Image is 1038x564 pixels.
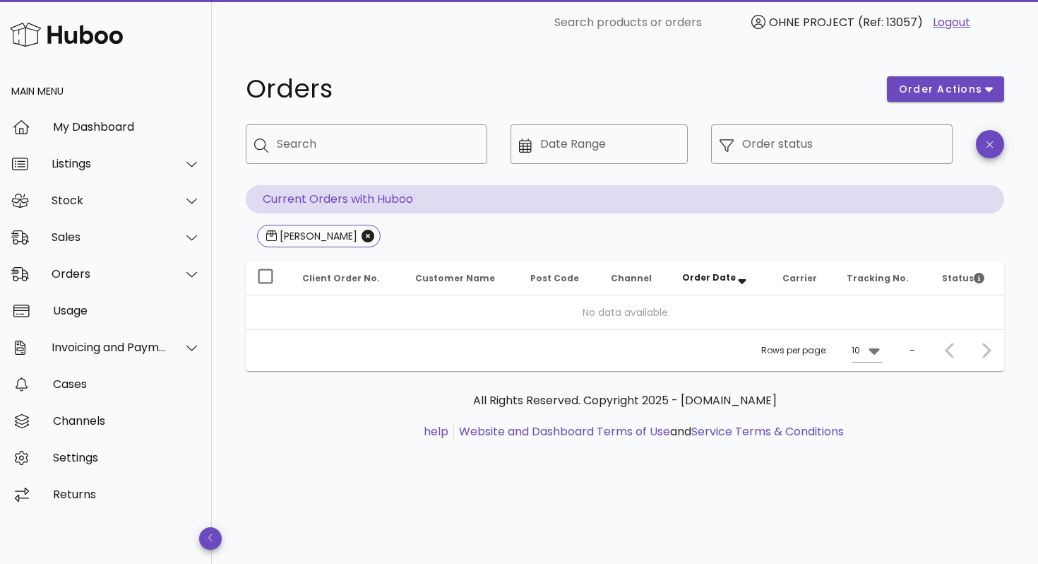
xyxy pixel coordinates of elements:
[53,377,201,391] div: Cases
[771,262,835,295] th: Carrier
[10,19,123,49] img: Huboo Logo
[858,14,923,30] span: (Ref: 13057)
[53,414,201,428] div: Channels
[459,423,670,440] a: Website and Dashboard Terms of Use
[415,272,495,284] span: Customer Name
[887,76,1004,102] button: order actions
[52,194,167,207] div: Stock
[277,229,357,243] div: [PERSON_NAME]
[246,76,870,102] h1: Orders
[404,262,519,295] th: Customer Name
[671,262,771,295] th: Order Date: Sorted descending. Activate to remove sorting.
[424,423,448,440] a: help
[519,262,599,295] th: Post Code
[852,344,860,357] div: 10
[291,262,404,295] th: Client Order No.
[835,262,931,295] th: Tracking No.
[246,295,1004,329] td: No data available
[53,488,201,501] div: Returns
[362,230,374,242] button: Close
[599,262,671,295] th: Channel
[782,272,817,284] span: Carrier
[53,304,201,317] div: Usage
[611,272,652,284] span: Channel
[454,423,844,440] li: and
[246,185,1004,213] p: Current Orders with Huboo
[931,262,1004,295] th: Status
[769,14,854,30] span: OHNE PROJECT
[933,14,970,31] a: Logout
[852,339,883,362] div: 10Rows per page:
[53,451,201,464] div: Settings
[302,272,380,284] span: Client Order No.
[52,341,167,354] div: Invoicing and Payments
[761,330,883,371] div: Rows per page:
[847,272,909,284] span: Tracking No.
[898,82,983,97] span: order actions
[909,344,915,357] div: –
[53,120,201,134] div: My Dashboard
[52,267,167,281] div: Orders
[257,392,993,409] p: All Rights Reserved. Copyright 2025 - [DOMAIN_NAME]
[691,423,844,440] a: Service Terms & Conditions
[530,272,579,284] span: Post Code
[52,230,167,244] div: Sales
[52,157,167,170] div: Listings
[682,271,736,283] span: Order Date
[942,272,984,284] span: Status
